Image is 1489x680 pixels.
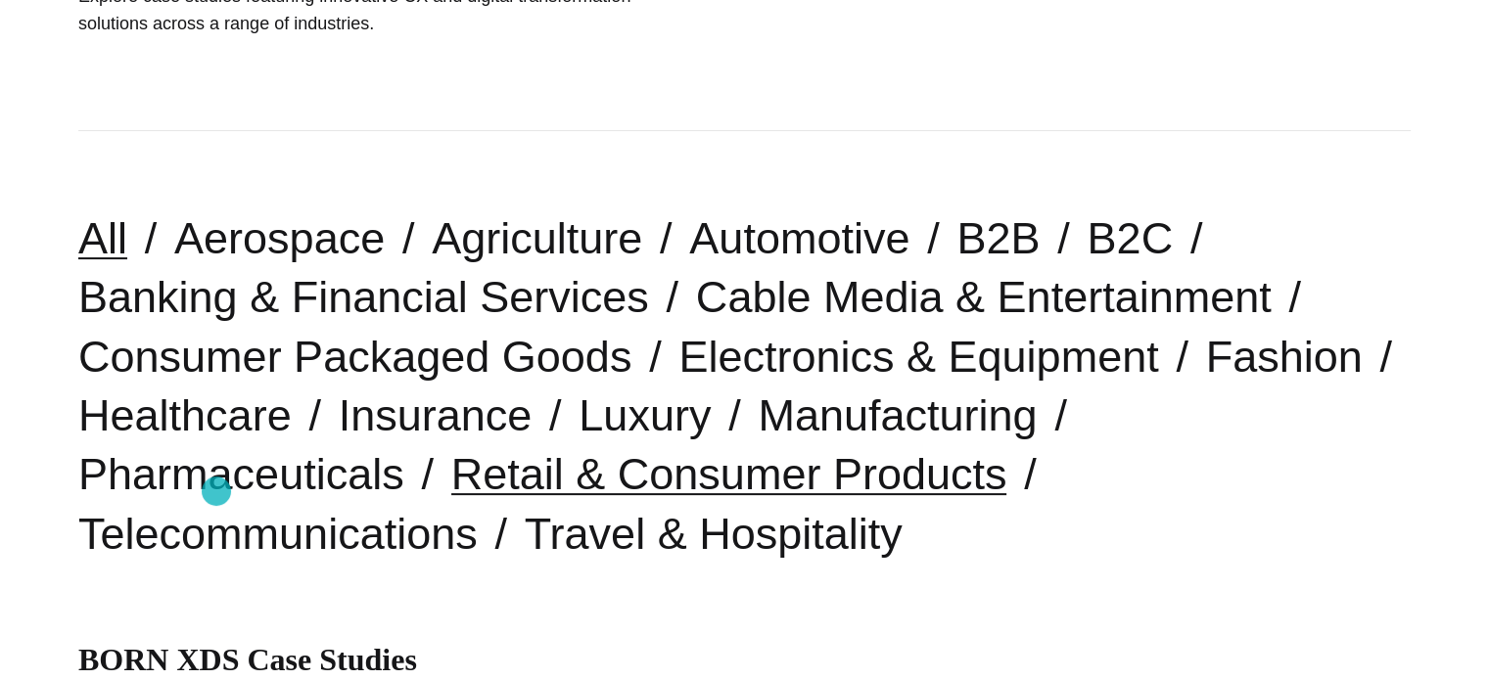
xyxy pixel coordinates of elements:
[174,213,385,263] a: Aerospace
[758,390,1037,440] a: Manufacturing
[678,332,1158,382] a: Electronics & Equipment
[956,213,1040,263] a: B2B
[78,390,292,440] a: Healthcare
[525,509,903,559] a: Travel & Hospitality
[78,332,631,382] a: Consumer Packaged Goods
[1087,213,1173,263] a: B2C
[78,449,404,499] a: Pharmaceuticals
[579,390,711,440] a: Luxury
[339,390,533,440] a: Insurance
[78,272,649,322] a: Banking & Financial Services
[78,509,478,559] a: Telecommunications
[451,449,1007,499] a: Retail & Consumer Products
[689,213,909,263] a: Automotive
[78,642,1411,678] h1: BORN XDS Case Studies
[696,272,1272,322] a: Cable Media & Entertainment
[432,213,642,263] a: Agriculture
[1206,332,1363,382] a: Fashion
[78,213,127,263] a: All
